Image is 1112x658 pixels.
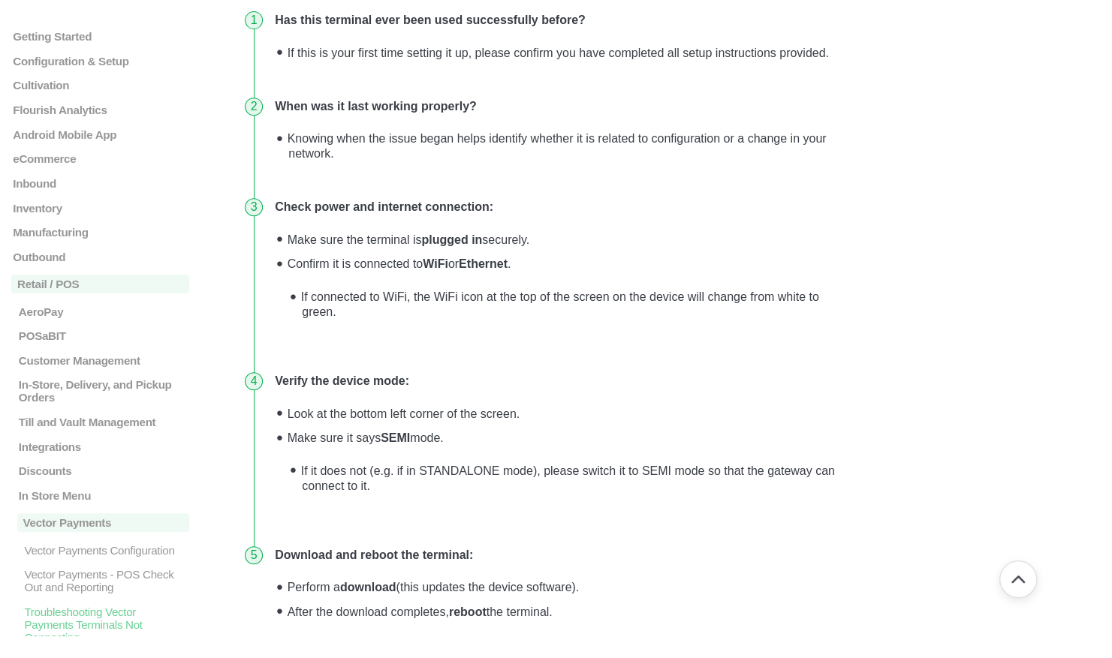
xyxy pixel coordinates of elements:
[11,464,189,477] a: Discounts
[999,560,1037,598] button: Go back to top of document
[11,379,189,404] a: In-Store, Delivery, and Pickup Orders
[11,514,189,533] a: Vector Payments
[23,568,188,593] p: Vector Payments - POS Check Out and Reporting
[275,14,586,26] strong: Has this terminal ever been used successfully before?
[11,128,189,141] a: Android Mobile App
[275,200,493,213] strong: Check power and internet connection:
[11,568,189,593] a: Vector Payments - POS Check Out and Reporting
[11,605,189,644] a: Troubleshooting Vector Payments Terminals Not Connecting
[282,401,861,425] li: Look at the bottom left corner of the screen.
[11,354,189,367] a: Customer Management
[449,605,487,618] strong: reboot
[459,257,508,270] strong: Ethernet
[23,544,188,557] p: Vector Payments Configuration
[282,599,861,623] li: After the download completes, the terminal.
[275,374,409,387] strong: Verify the device mode:
[11,416,189,428] a: Till and Vault Management
[340,581,396,593] strong: download
[17,440,189,453] p: Integrations
[423,257,448,270] strong: WiFi
[11,202,189,215] a: Inventory
[11,30,189,43] a: Getting Started
[11,489,189,502] a: In Store Menu
[17,416,189,428] p: Till and Vault Management
[282,126,861,166] li: Knowing when the issue began helps identify whether it is related to configuration or a change in...
[296,458,855,497] li: If it does not (e.g. if in STANDALONE mode), please switch it to SEMI mode so that the gateway ca...
[282,575,861,599] li: Perform a (this updates the device software).
[17,489,189,502] p: In Store Menu
[275,548,473,561] strong: Download and reboot the terminal:
[11,79,189,92] a: Cultivation
[296,284,855,323] li: If connected to WiFi, the WiFi icon at the top of the screen on the device will change from white...
[282,227,861,251] li: Make sure the terminal is securely.
[17,354,189,367] p: Customer Management
[11,329,189,342] a: POSaBIT
[282,40,861,65] li: If this is your first time setting it up, please confirm you have completed all setup instruction...
[11,305,189,318] a: AeroPay
[282,425,861,512] li: Make sure it says mode.
[17,514,189,533] p: Vector Payments
[11,226,189,239] a: Manufacturing
[17,305,189,318] p: AeroPay
[11,251,189,263] a: Outbound
[381,431,410,444] strong: SEMI
[17,464,189,477] p: Discounts
[275,100,476,113] strong: When was it last working properly?
[11,152,189,165] a: eCommerce
[11,544,189,557] a: Vector Payments Configuration
[282,251,861,339] li: Confirm it is connected to or .
[11,55,189,68] a: Configuration & Setup
[11,440,189,453] a: Integrations
[17,379,189,404] p: In-Store, Delivery, and Pickup Orders
[11,275,189,293] a: Retail / POS
[421,233,482,246] strong: plugged in
[17,329,189,342] p: POSaBIT
[11,177,189,190] a: Inbound
[23,605,188,644] p: Troubleshooting Vector Payments Terminals Not Connecting
[11,104,189,116] a: Flourish Analytics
